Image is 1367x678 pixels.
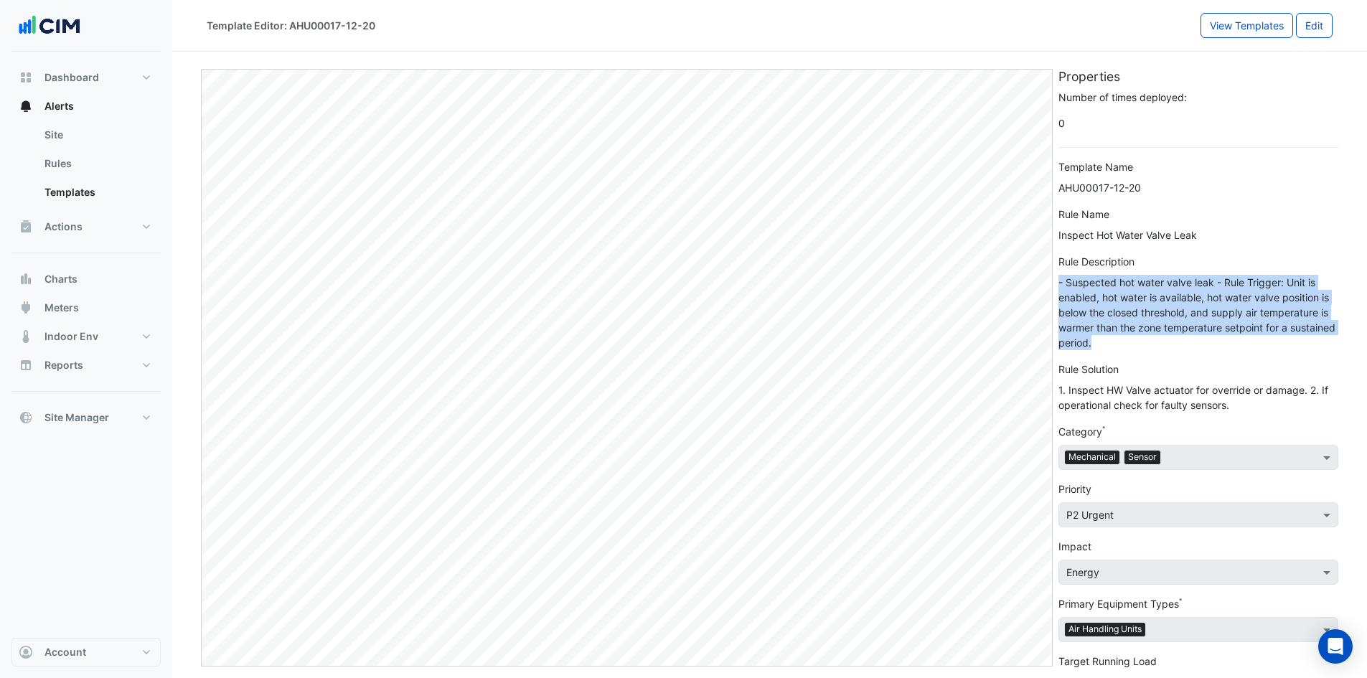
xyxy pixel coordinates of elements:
span: Meters [44,301,79,315]
label: Rule Name [1058,207,1109,222]
app-icon: Actions [19,220,33,234]
a: Site [33,121,161,149]
button: Alerts [11,92,161,121]
label: Priority [1058,481,1091,496]
button: View Templates [1201,13,1293,38]
label: Impact [1058,539,1091,554]
button: Meters [11,293,161,322]
span: 0 [1058,110,1338,136]
span: Reports [44,358,83,372]
button: Site Manager [11,403,161,432]
span: Alerts [44,99,74,113]
button: Indoor Env [11,322,161,351]
span: Site Manager [44,410,109,425]
div: Inspect Hot Water Valve Leak [1058,227,1338,243]
button: Account [11,638,161,667]
div: 1. Inspect HW Valve actuator for override or damage. 2. If operational check for faulty sensors. [1058,382,1338,413]
span: Account [44,645,86,659]
label: Target Running Load [1058,654,1157,669]
button: Actions [11,212,161,241]
app-icon: Dashboard [19,70,33,85]
span: Sensor [1124,451,1160,463]
div: - Suspected hot water valve leak - Rule Trigger: Unit is enabled, hot water is available, hot wat... [1058,275,1338,350]
app-icon: Charts [19,272,33,286]
app-icon: Site Manager [19,410,33,425]
app-icon: Indoor Env [19,329,33,344]
img: Company Logo [17,11,82,40]
label: Category [1058,424,1102,439]
span: Air Handling Units [1065,623,1145,636]
div: AHU00017-12-20 [1058,180,1338,195]
label: Rule Description [1058,254,1135,269]
label: Rule Solution [1058,362,1119,377]
span: Indoor Env [44,329,98,344]
button: Reports [11,351,161,380]
a: Rules [33,149,161,178]
h5: Properties [1058,69,1338,84]
div: Open Intercom Messenger [1318,629,1353,664]
span: Dashboard [44,70,99,85]
button: Dashboard [11,63,161,92]
label: Primary Equipment Types [1058,596,1179,611]
span: Actions [44,220,83,234]
app-icon: Meters [19,301,33,315]
label: Number of times deployed: [1058,90,1187,105]
button: Edit [1296,13,1333,38]
a: Templates [33,178,161,207]
div: Alerts [11,121,161,212]
span: Mechanical [1065,451,1119,463]
label: Template Name [1058,159,1133,174]
button: Charts [11,265,161,293]
app-icon: Alerts [19,99,33,113]
app-icon: Reports [19,358,33,372]
div: Template Editor: AHU00017-12-20 [207,18,375,33]
span: Charts [44,272,77,286]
